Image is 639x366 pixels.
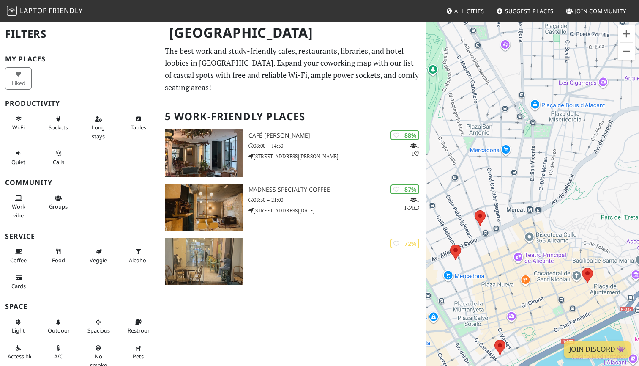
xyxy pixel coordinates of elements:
button: Long stays [85,112,112,143]
a: Café Bardin | 88% 11 Café [PERSON_NAME] 08:00 – 14:30 [STREET_ADDRESS][PERSON_NAME] [160,129,426,177]
h3: Service [5,232,155,240]
p: 1 1 [410,142,419,158]
span: All Cities [454,7,484,15]
p: 08:00 – 14:30 [248,142,426,150]
span: Coffee [10,256,27,264]
p: [STREET_ADDRESS][PERSON_NAME] [248,152,426,160]
h2: Filters [5,21,155,47]
h3: Space [5,303,155,311]
button: Pets [125,341,152,363]
span: Food [52,256,65,264]
img: LaptopFriendly [7,6,17,16]
a: Join Community [563,3,630,19]
span: Natural light [12,327,25,334]
div: | 88% [390,130,419,140]
p: [STREET_ADDRESS][DATE] [248,206,426,215]
span: Pet friendly [133,352,144,360]
h1: [GEOGRAPHIC_DATA] [162,21,424,44]
span: Veggie [90,256,107,264]
button: Verkleinern [618,43,635,60]
span: Restroom [128,327,153,334]
h3: Madness Specialty Coffee [248,186,426,193]
span: Spacious [87,327,110,334]
p: 1 1 1 [404,196,419,212]
button: Coffee [5,245,32,267]
img: Café Bardin [165,129,243,177]
span: Join Community [574,7,626,15]
button: Spacious [85,315,112,338]
span: Video/audio calls [53,158,64,166]
a: All Cities [442,3,488,19]
button: A/C [45,341,72,363]
button: Restroom [125,315,152,338]
span: Friendly [49,6,82,15]
span: Power sockets [49,124,68,131]
button: Accessible [5,341,32,363]
span: Quiet [11,158,25,166]
div: | 72% [390,239,419,248]
h3: Café [PERSON_NAME] [248,132,426,139]
button: Alcohol [125,245,152,267]
h3: Productivity [5,99,155,107]
a: LaptopFriendly LaptopFriendly [7,4,83,19]
p: 08:30 – 21:00 [248,196,426,204]
h3: My Places [5,55,155,63]
button: Groups [45,191,72,214]
a: Suggest Places [493,3,557,19]
button: Veggie [85,245,112,267]
img: Madness Specialty Coffee [165,184,243,231]
span: Air conditioned [54,352,63,360]
span: Outdoor area [48,327,70,334]
button: Food [45,245,72,267]
button: Cards [5,270,32,293]
span: Group tables [49,203,68,210]
h3: Community [5,179,155,187]
button: Work vibe [5,191,32,222]
span: Laptop [20,6,47,15]
button: Wi-Fi [5,112,32,135]
span: People working [12,203,25,219]
p: The best work and study-friendly cafes, restaurants, libraries, and hotel lobbies in [GEOGRAPHIC_... [165,45,421,94]
span: Alcohol [129,256,147,264]
img: Mon Sucrée [165,238,243,285]
div: | 87% [390,184,419,194]
button: Sockets [45,112,72,135]
span: Credit cards [11,282,26,290]
span: Suggest Places [505,7,554,15]
span: Accessible [8,352,33,360]
span: Long stays [92,124,105,140]
span: Work-friendly tables [131,124,146,131]
button: Light [5,315,32,338]
button: Calls [45,146,72,169]
span: Stable Wi-Fi [12,124,25,131]
button: Quiet [5,146,32,169]
a: Madness Specialty Coffee | 87% 111 Madness Specialty Coffee 08:30 – 21:00 [STREET_ADDRESS][DATE] [160,184,426,231]
button: Outdoor [45,315,72,338]
button: Tables [125,112,152,135]
button: Vergrößern [618,25,635,42]
h2: 5 Work-Friendly Places [165,104,421,129]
